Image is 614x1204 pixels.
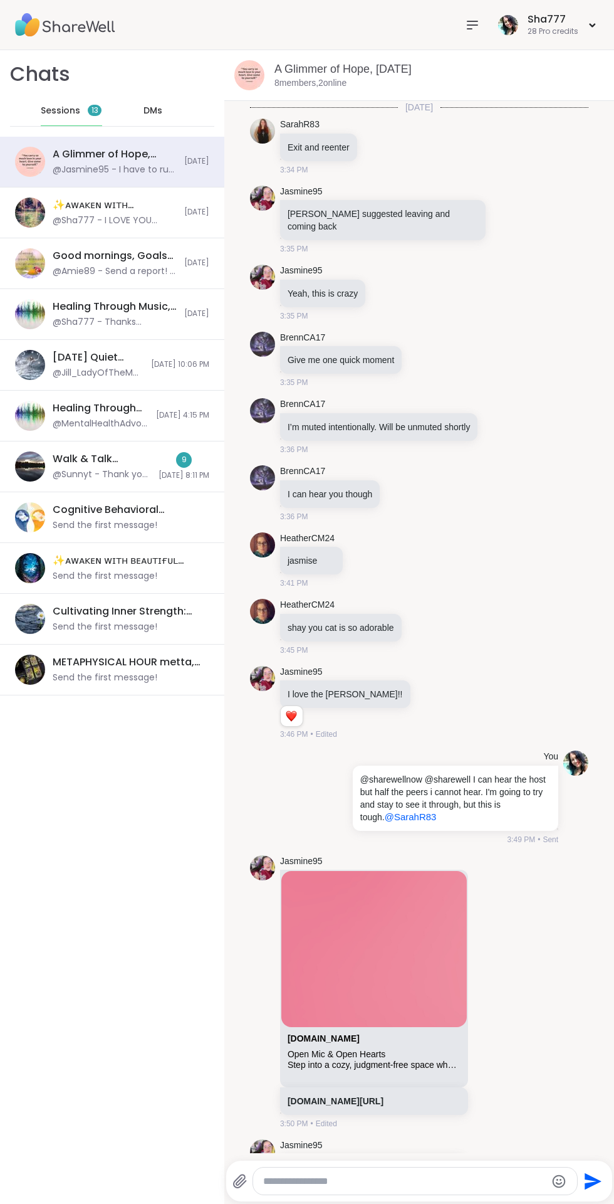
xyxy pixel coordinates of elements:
div: A Glimmer of Hope, [DATE] [53,147,177,161]
div: Open Mic & Open Hearts [288,1049,460,1060]
img: https://sharewell-space-live.sfo3.digitaloceanspaces.com/user-generated/0c3f25b2-e4be-4605-90b8-c... [250,265,275,290]
span: [DATE] [184,258,209,268]
img: https://sharewell-space-live.sfo3.digitaloceanspaces.com/user-generated/0c3f25b2-e4be-4605-90b8-c... [250,666,275,691]
span: 3:36 PM [280,511,308,522]
a: HeatherCM24 [280,532,335,545]
div: Healing Through Music, [DATE] [53,401,148,415]
div: @Jill_LadyOfTheMountain - Goodnight Everyone! [53,367,143,379]
a: SarahR83 [280,119,320,131]
span: [DATE] 10:06 PM [151,359,209,370]
span: DMs [143,105,162,117]
img: ✨ᴀᴡᴀᴋᴇɴ ᴡɪᴛʜ ʙᴇᴀᴜᴛɪғᴜʟ sᴏᴜʟs✨, Sep 07 [15,198,45,228]
p: Give me one quick moment [288,354,394,366]
div: METAPHYSICAL HOUR metta, [DATE] [53,655,202,669]
img: https://sharewell-space-live.sfo3.digitaloceanspaces.com/user-generated/ca5ffa78-35f0-4e6d-8456-7... [250,465,275,490]
span: 3:36 PM [280,444,308,455]
img: https://sharewell-space-live.sfo3.digitaloceanspaces.com/user-generated/0c3f25b2-e4be-4605-90b8-c... [250,1139,275,1164]
img: Open Mic & Open Hearts [281,871,467,1027]
a: HeatherCM24 [280,599,335,611]
img: ✨ᴀᴡᴀᴋᴇɴ ᴡɪᴛʜ ʙᴇᴀᴜᴛɪғᴜʟ sᴏᴜʟs 200thSession, Sep 09 [15,553,45,583]
span: Edited [316,1118,337,1129]
span: • [311,1118,313,1129]
span: [DATE] [398,101,440,114]
div: @Amie89 - Send a report! It has been happening for 3 days for me! Try not to let your anxiety win... [53,265,177,278]
p: [PERSON_NAME] suggested leaving and coming back [288,208,478,233]
p: 8 members, 2 online [274,77,346,90]
a: Jasmine95 [280,855,323,868]
div: [DATE] Quiet Night Body Doubling, [DATE] [53,351,143,364]
a: Jasmine95 [280,1139,323,1152]
div: ✨ᴀᴡᴀᴋᴇɴ ᴡɪᴛʜ ʙᴇᴀᴜᴛɪғᴜʟ sᴏᴜʟs✨, [DATE] [53,198,177,212]
span: 3:46 PM [280,729,308,740]
img: https://sharewell-space-live.sfo3.digitaloceanspaces.com/user-generated/d3b3915b-57de-409c-870d-d... [250,532,275,557]
span: Sent [543,834,558,845]
img: Cognitive Behavioral Coaching: Shifting Self-Talk, Sep 09 [15,502,45,532]
a: Jasmine95 [280,265,323,277]
img: https://sharewell-space-live.sfo3.digitaloceanspaces.com/user-generated/0c3f25b2-e4be-4605-90b8-c... [250,186,275,211]
p: Exit and reenter [288,141,350,154]
a: Attachment [288,1033,360,1043]
span: 3:34 PM [280,164,308,176]
div: Cognitive Behavioral Coaching: Shifting Self-Talk, [DATE] [53,503,202,517]
img: METAPHYSICAL HOUR metta, Sep 07 [15,655,45,685]
button: Reactions: love [284,711,298,721]
a: [DOMAIN_NAME][URL] [288,1096,383,1106]
img: Sunday Quiet Night Body Doubling, Sep 07 [15,350,45,380]
div: @Sha777 - I LOVE YOU @[PERSON_NAME] @[PERSON_NAME] @Suze03 @[PERSON_NAME] @Steven6560 @Dave76 @ir... [53,214,177,227]
h1: Chats [10,60,70,88]
img: A Glimmer of Hope, Sep 08 [234,60,264,90]
div: @Sha777 - Thanks @irisanne @BRandom502 @lyssa @Shay2Olivia @tanyapeople263 @Tasha_Chi @Jessiegirl... [53,316,177,329]
img: Cultivating Inner Strength: Emotional Regulation, Sep 09 [15,604,45,634]
div: Sha777 [528,13,578,26]
img: https://sharewell-space-live.sfo3.digitaloceanspaces.com/user-generated/0c3f25b2-e4be-4605-90b8-c... [250,855,275,880]
img: https://sharewell-space-live.sfo3.digitaloceanspaces.com/user-generated/ca5ffa78-35f0-4e6d-8456-7... [250,398,275,423]
span: 13 [91,105,98,116]
p: I love the [PERSON_NAME]!! [288,688,403,700]
div: Step into a cozy, judgment-free space where creativity and connection come alive! This is your ch... [288,1060,460,1070]
img: Sha777 [498,15,518,35]
img: A Glimmer of Hope, Sep 08 [15,147,45,177]
p: I can hear you though [288,488,372,500]
button: Emoji picker [551,1174,566,1189]
div: Healing Through Music, [DATE] [53,300,177,314]
div: Walk & Talk evening pop up, [DATE] [53,452,151,466]
button: Send [578,1167,606,1195]
span: 3:45 PM [280,645,308,656]
a: BrennCA17 [280,465,325,478]
span: • [311,729,313,740]
img: Healing Through Music, Sep 05 [15,299,45,329]
img: Walk & Talk evening pop up, Sep 05 [15,451,45,482]
span: Edited [316,729,337,740]
p: Yeah, this is crazy [288,287,358,300]
p: jasmise [288,554,335,567]
img: Healing Through Music, Sep 07 [15,401,45,431]
span: 3:49 PM [507,834,536,845]
textarea: Type your message [263,1175,546,1188]
span: [DATE] 8:11 PM [159,470,209,481]
div: Send the first message! [53,570,157,583]
a: BrennCA17 [280,332,325,344]
a: BrennCA17 [280,398,325,411]
div: Send the first message! [53,519,157,532]
span: Sessions [41,105,80,117]
img: https://sharewell-space-live.sfo3.digitaloceanspaces.com/user-generated/d3b3915b-57de-409c-870d-d... [250,599,275,624]
div: Cultivating Inner Strength: Emotional Regulation, [DATE] [53,605,202,618]
span: [DATE] [184,309,209,319]
div: 9 [176,452,192,468]
div: Send the first message! [53,672,157,684]
div: 28 Pro credits [528,26,578,37]
div: @MentalHealthAdvocate - Okay,I can wait another 5 mins [53,418,148,430]
div: @Sunnyt - Thank you for your kindness and understanding and patience. [53,468,151,481]
span: 3:35 PM [280,243,308,255]
span: [DATE] [184,156,209,167]
div: @Jasmine95 - I have to run. Thank you for the session! [53,164,177,176]
span: 3:35 PM [280,377,308,388]
span: @SarahR83 [385,811,437,822]
p: shay you cat is so adorable [288,621,394,634]
span: 3:50 PM [280,1118,308,1129]
img: Good mornings, Goals and Gratitude's , Sep 08 [15,248,45,278]
a: A Glimmer of Hope, [DATE] [274,63,412,75]
h4: You [544,751,559,763]
span: [DATE] 4:15 PM [156,410,209,421]
img: https://sharewell-space-live.sfo3.digitaloceanspaces.com/user-generated/ca5ffa78-35f0-4e6d-8456-7... [250,332,275,357]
